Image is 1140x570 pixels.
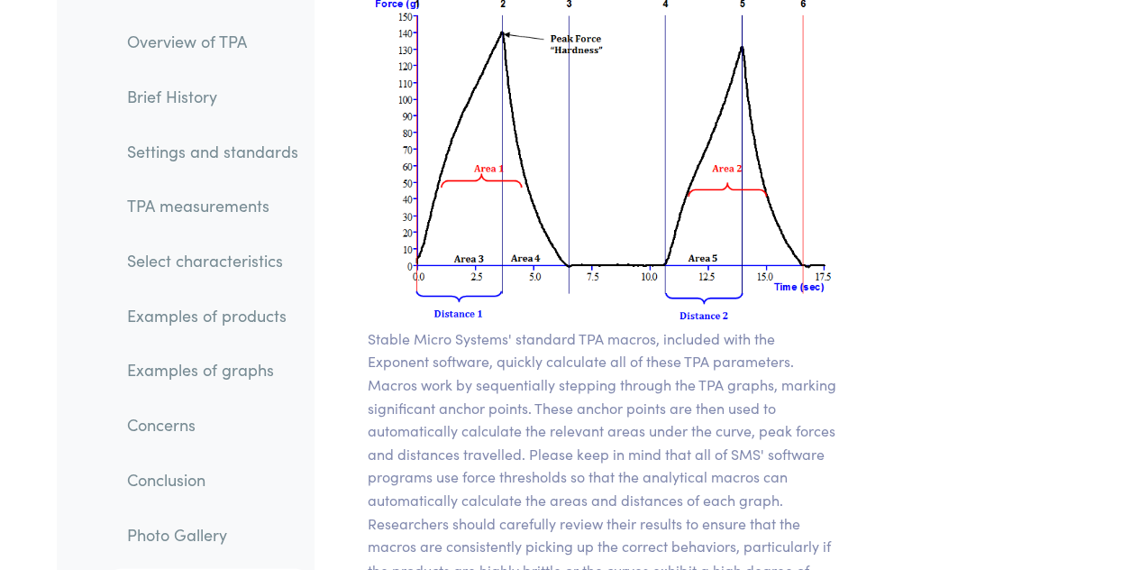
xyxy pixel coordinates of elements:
[113,296,313,337] a: Examples of products
[113,405,313,446] a: Concerns
[113,350,313,391] a: Examples of graphs
[113,77,313,118] a: Brief History
[113,22,313,63] a: Overview of TPA
[113,460,313,501] a: Conclusion
[113,131,313,172] a: Settings and standards
[113,514,313,556] a: Photo Gallery
[113,241,313,282] a: Select characteristics
[113,186,313,227] a: TPA measurements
